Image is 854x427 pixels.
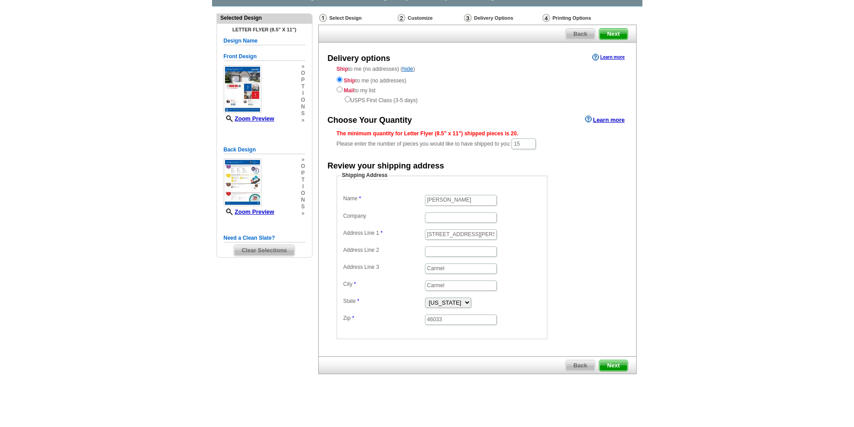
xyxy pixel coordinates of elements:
span: Next [599,360,627,371]
img: Printing Options & Summary [542,14,550,22]
div: Please enter the number of pieces you would like to have shipped to you: [337,129,618,150]
a: hide [402,65,413,72]
h4: Letter Flyer (8.5" x 11") [224,27,305,32]
span: Next [599,29,627,39]
strong: Ship [337,66,348,72]
span: n [301,104,305,110]
a: Back [565,28,595,40]
div: to me (no addresses) ( ) [319,65,636,104]
h5: Need a Clean Slate? [224,234,305,242]
a: Learn more [592,54,624,61]
label: Address Line 3 [343,263,424,271]
strong: Mail [344,87,354,94]
span: o [301,97,305,104]
div: Delivery options [328,53,390,65]
div: Selected Design [217,14,312,22]
span: s [301,203,305,210]
span: » [301,117,305,124]
span: s [301,110,305,117]
a: Zoom Preview [224,115,274,122]
span: p [301,170,305,177]
label: Name [343,195,424,203]
span: t [301,177,305,183]
span: » [301,63,305,70]
div: Delivery Options [463,13,542,25]
label: Address Line 1 [343,229,424,237]
h5: Back Design [224,146,305,154]
label: Address Line 2 [343,246,424,254]
img: small-thumb.jpg [224,159,261,206]
div: Customize [397,13,463,22]
span: o [301,70,305,77]
img: small-thumb.jpg [224,65,261,113]
a: Learn more [585,116,625,123]
div: Select Design [318,13,397,25]
span: i [301,183,305,190]
img: Delivery Options [464,14,472,22]
span: t [301,83,305,90]
img: Select Design [319,14,327,22]
div: USPS First Class (3-5 days) [337,95,618,104]
span: Clear Selections [234,245,295,256]
label: City [343,280,424,288]
label: State [343,298,424,305]
h5: Design Name [224,37,305,45]
img: Customize [398,14,405,22]
span: » [301,210,305,217]
span: Back [566,29,595,39]
span: n [301,197,305,203]
iframe: LiveChat chat widget [675,219,854,427]
span: o [301,163,305,170]
span: o [301,190,305,197]
a: Zoom Preview [224,208,274,215]
span: i [301,90,305,97]
span: p [301,77,305,83]
div: Choose Your Quantity [328,115,412,126]
span: » [301,156,305,163]
div: Review your shipping address [328,160,444,172]
label: Zip [343,315,424,322]
strong: Ship [344,78,355,84]
legend: Shipping Address [341,172,389,180]
div: to me (no addresses) to my list [337,75,618,104]
a: Back [565,360,595,371]
div: The minimum quantity for Letter Flyer (8.5" x 11") shipped pieces is 20. [337,129,618,138]
h5: Front Design [224,52,305,61]
span: Back [566,360,595,371]
label: Company [343,212,424,220]
div: Printing Options [542,13,621,22]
